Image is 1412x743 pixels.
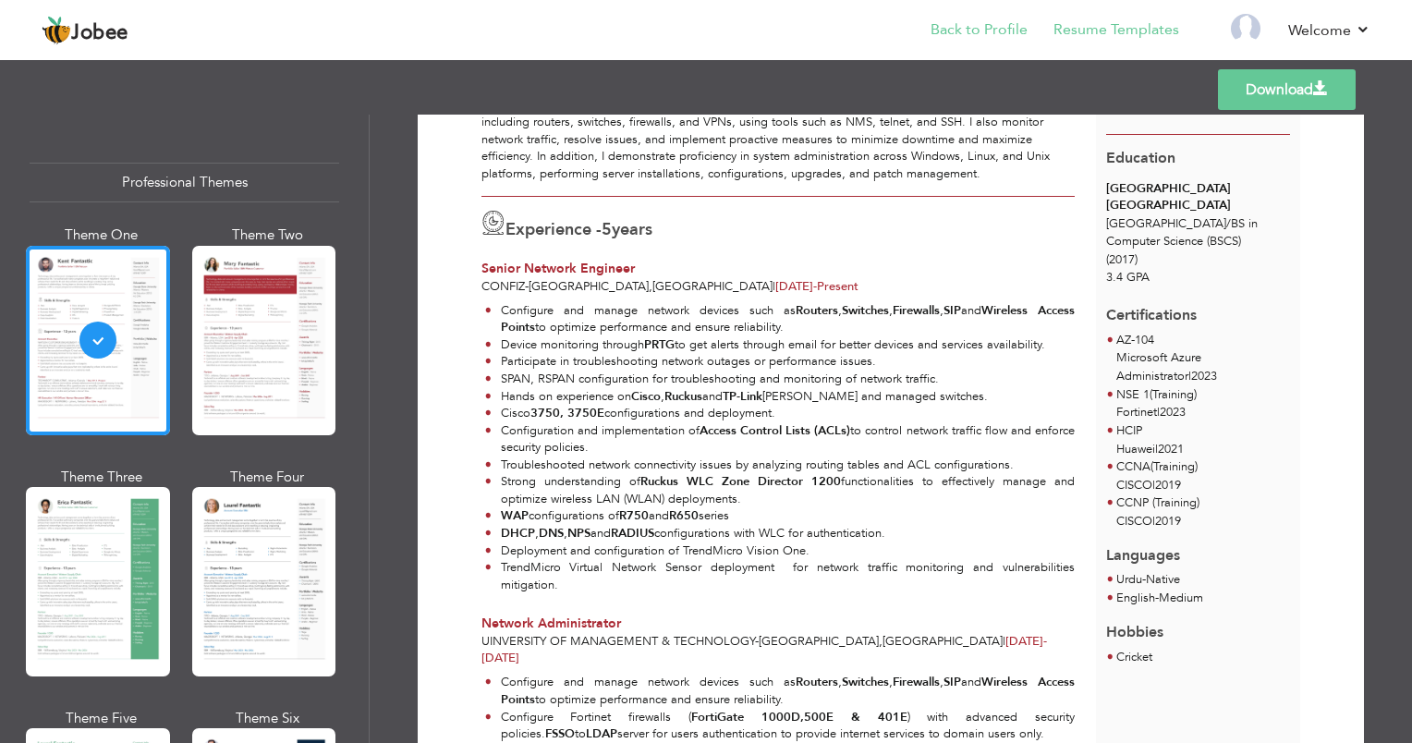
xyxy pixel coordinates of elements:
[530,405,604,421] strong: 3750, 3750E
[796,674,838,690] strong: Routers
[1218,69,1356,110] a: Download
[481,62,1075,182] p: Experienced Senior Network Engineer | IT Support Engineer | Cloud Engineer | AZ-104 | Microsoft 3...
[931,19,1028,41] a: Back to Profile
[602,218,612,241] span: 5
[1106,251,1138,268] span: (2017)
[813,278,817,295] span: -
[30,709,174,728] div: Theme Five
[669,507,699,524] strong: R650
[723,388,762,405] strong: TP-Link
[485,353,1075,371] li: Participate in troubleshooting network outages or performance issues.
[30,468,174,487] div: Theme Three
[1288,19,1370,42] a: Welcome
[759,633,879,650] span: [GEOGRAPHIC_DATA]
[481,633,1047,667] span: [DATE]
[1157,404,1160,420] span: |
[1116,458,1198,475] span: CCNA(Training)
[1226,215,1231,232] span: /
[485,422,1075,457] li: Configuration and implementation of to control network traffic flow and enforce security policies.
[529,278,649,295] span: [GEOGRAPHIC_DATA]
[1116,404,1199,422] p: Fortinet 2023
[602,218,652,242] label: years
[1116,477,1199,495] p: CISCO 2019
[485,709,1075,743] li: Configure Fortinet firewalls ( ) with advanced security policies. to server for users authenticat...
[893,674,940,690] strong: Firewalls
[755,633,759,650] span: -
[893,302,940,319] strong: Firewalls
[649,278,652,295] span: ,
[1116,513,1199,531] p: CISCO 2019
[196,468,340,487] div: Theme Four
[1053,19,1179,41] a: Resume Templates
[1116,332,1154,348] span: AZ-104
[775,278,817,295] span: [DATE]
[485,371,1075,388] li: SPAN, RSPAN configuration for troubleshooting and monitoring of network traffic.
[1116,590,1155,606] span: English
[485,473,1075,507] li: Strong understanding of functionalities to effectively manage and optimize wireless LAN (WLAN) de...
[1106,269,1150,286] span: 3.4 GPA
[631,388,661,405] strong: Cisco
[481,278,525,295] span: Confiz
[485,388,1075,406] li: Hands on experience on , and [PERSON_NAME] and managed switches.
[525,278,529,295] span: -
[1106,148,1175,168] span: Education
[501,507,529,524] strong: WAP
[1106,180,1290,214] div: [GEOGRAPHIC_DATA] [GEOGRAPHIC_DATA]
[42,16,71,45] img: jobee.io
[611,525,654,542] strong: RADIUS
[1152,513,1155,530] span: |
[1106,531,1180,566] span: Languages
[775,278,858,295] span: Present
[481,260,635,277] span: Senior Network Engineer
[1116,349,1290,386] p: Microsoft Azure Administrator 2023
[545,725,575,742] strong: FSSO
[1116,571,1180,590] li: Native
[1188,368,1191,384] span: |
[485,542,1075,560] li: Deployment and configuration of TrendMicro Vision One.
[1116,571,1142,588] span: Urdu
[1116,386,1197,403] span: NSE 1(Training)
[1116,590,1203,608] li: Medium
[700,422,850,439] strong: Access Control Lists (ACLs)
[796,302,838,319] strong: Routers
[485,507,1075,525] li: configurations of and series
[1116,494,1199,511] span: CCNP (Training)
[644,336,675,353] strong: PRTG
[481,633,755,650] span: Uinversity of Management & Technology
[652,278,773,295] span: [GEOGRAPHIC_DATA]
[485,405,1075,422] li: Cisco configurations and deployment.
[1106,215,1258,250] span: [GEOGRAPHIC_DATA] BS in Computer Science (BSCS)
[1155,590,1159,606] span: -
[1043,633,1047,650] span: -
[691,709,907,725] strong: FortiGate 1000D,500E & 401E
[879,633,882,650] span: ,
[485,559,1075,593] li: TrendMicro Virtual Network Sensor deployment for network traffic monitoring and vulnerabilities m...
[567,525,590,542] strong: NPS
[1231,14,1260,43] img: Profile Img
[1116,441,1199,459] p: Huawei 2021
[30,225,174,245] div: Theme One
[619,507,649,524] strong: R750
[71,23,128,43] span: Jobee
[1155,441,1158,457] span: |
[1005,633,1047,650] span: [DATE]
[640,473,841,490] strong: Ruckus WLC Zone Director 1200
[30,163,339,202] div: Professional Themes
[501,525,535,542] strong: DHCP
[505,218,602,241] span: Experience -
[1106,622,1163,642] span: Hobbies
[1106,291,1197,326] span: Certifications
[501,674,1076,708] strong: Wireless Access Points
[1116,422,1142,439] span: HCIP
[485,457,1075,474] li: Troubleshooted network connectivity issues by analyzing routing tables and ACL configurations.
[943,674,961,690] strong: SIP
[842,302,889,319] strong: Switches
[1152,477,1155,493] span: |
[943,302,961,319] strong: SIP
[842,674,889,690] strong: Switches
[485,302,1075,336] li: Configure and manage network devices such as , , , and to optimize performance and ensure reliabi...
[1142,571,1146,588] span: -
[882,633,1003,650] span: [GEOGRAPHIC_DATA]
[501,302,1076,336] strong: Wireless Access Points
[481,615,621,632] span: Network Administrator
